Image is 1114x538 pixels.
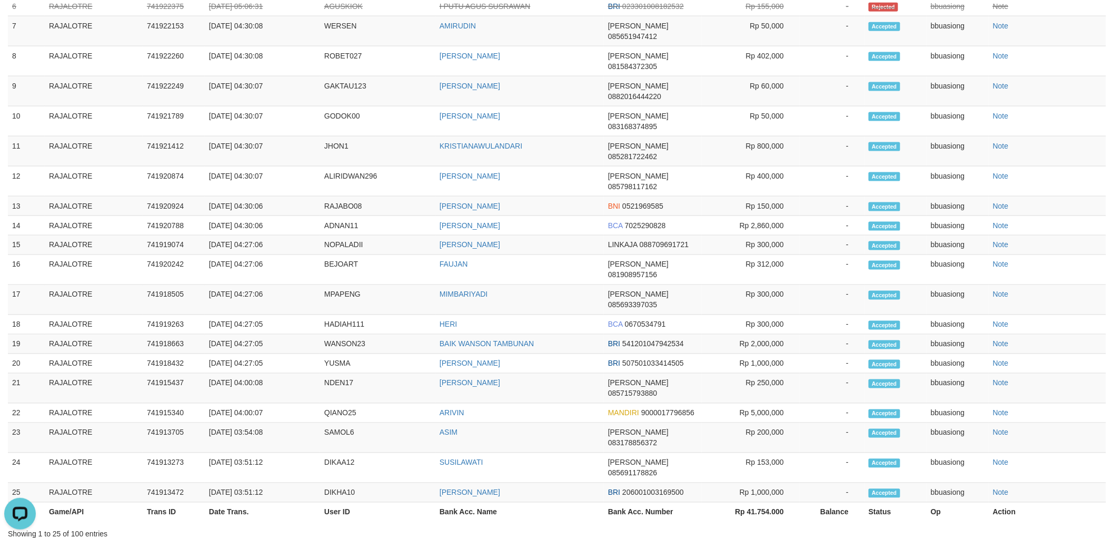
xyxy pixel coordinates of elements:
span: Accepted [869,112,900,121]
td: 741918432 [143,354,205,374]
td: Rp 800,000 [702,136,800,167]
span: Copy 541201047942534 to clipboard [622,340,684,348]
td: Rp 2,000,000 [702,335,800,354]
td: YUSMA [320,354,435,374]
td: 741913705 [143,423,205,453]
td: [DATE] 04:30:07 [205,136,320,167]
span: Accepted [869,321,900,330]
td: NDEN17 [320,374,435,404]
th: User ID [320,503,435,522]
td: 12 [8,167,45,197]
td: 11 [8,136,45,167]
td: 741921789 [143,106,205,136]
td: bbuasiong [927,16,989,46]
td: [DATE] 04:30:06 [205,216,320,236]
th: Status [864,503,927,522]
td: bbuasiong [927,315,989,335]
td: - [800,404,864,423]
span: BRI [608,2,620,11]
td: [DATE] 04:00:08 [205,374,320,404]
td: [DATE] 03:54:08 [205,423,320,453]
a: [PERSON_NAME] [440,202,500,210]
span: [PERSON_NAME] [608,52,669,60]
td: bbuasiong [927,76,989,106]
td: [DATE] 04:00:07 [205,404,320,423]
a: AMIRUDIN [440,22,476,30]
td: [DATE] 04:27:05 [205,315,320,335]
td: RAJALOTRE [45,374,143,404]
span: [PERSON_NAME] [608,428,669,437]
td: BEJOART [320,255,435,285]
td: bbuasiong [927,167,989,197]
th: Bank Acc. Number [604,503,702,522]
button: Open LiveChat chat widget [4,4,36,36]
span: BRI [608,488,620,497]
a: ASIM [440,428,457,437]
a: Note [993,260,1009,269]
td: bbuasiong [927,136,989,167]
td: Rp 300,000 [702,285,800,315]
a: Note [993,82,1009,90]
span: Copy 085281722462 to clipboard [608,152,657,161]
td: Rp 5,000,000 [702,404,800,423]
td: - [800,106,864,136]
span: Accepted [869,409,900,418]
td: RAJALOTRE [45,16,143,46]
span: Copy 0882016444220 to clipboard [608,92,661,101]
td: [DATE] 04:27:06 [205,255,320,285]
td: - [800,197,864,216]
span: Accepted [869,360,900,369]
th: Action [989,503,1106,522]
td: RAJALOTRE [45,354,143,374]
td: RAJALOTRE [45,453,143,483]
a: Note [993,409,1009,417]
td: GODOK00 [320,106,435,136]
span: Accepted [869,489,900,498]
td: 10 [8,106,45,136]
td: bbuasiong [927,354,989,374]
td: - [800,46,864,76]
td: 20 [8,354,45,374]
td: 16 [8,255,45,285]
td: ALIRIDWAN296 [320,167,435,197]
td: 741915340 [143,404,205,423]
a: Note [993,52,1009,60]
td: 21 [8,374,45,404]
span: Accepted [869,291,900,300]
span: Accepted [869,459,900,468]
span: Copy 507501033414505 to clipboard [622,359,684,368]
td: SAMOL6 [320,423,435,453]
td: [DATE] 04:30:07 [205,167,320,197]
td: - [800,354,864,374]
td: bbuasiong [927,483,989,503]
td: Rp 400,000 [702,167,800,197]
span: Copy 085715793880 to clipboard [608,389,657,398]
td: RAJALOTRE [45,136,143,167]
span: Accepted [869,261,900,270]
td: RAJALOTRE [45,236,143,255]
span: Rejected [869,3,898,12]
span: Copy 083178856372 to clipboard [608,439,657,447]
td: - [800,255,864,285]
span: Accepted [869,379,900,388]
td: - [800,167,864,197]
span: Copy 088709691721 to clipboard [640,241,689,249]
td: 14 [8,216,45,236]
a: [PERSON_NAME] [440,221,500,230]
td: 22 [8,404,45,423]
td: - [800,453,864,483]
td: WERSEN [320,16,435,46]
span: BRI [608,359,620,368]
td: 741918505 [143,285,205,315]
a: [PERSON_NAME] [440,241,500,249]
span: MANDIRI [608,409,639,417]
td: 741913273 [143,453,205,483]
span: Copy 081584372305 to clipboard [608,62,657,71]
td: - [800,315,864,335]
td: 18 [8,315,45,335]
span: Accepted [869,22,900,31]
td: Rp 250,000 [702,374,800,404]
td: 741919074 [143,236,205,255]
a: HERI [440,320,457,329]
td: 741918663 [143,335,205,354]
